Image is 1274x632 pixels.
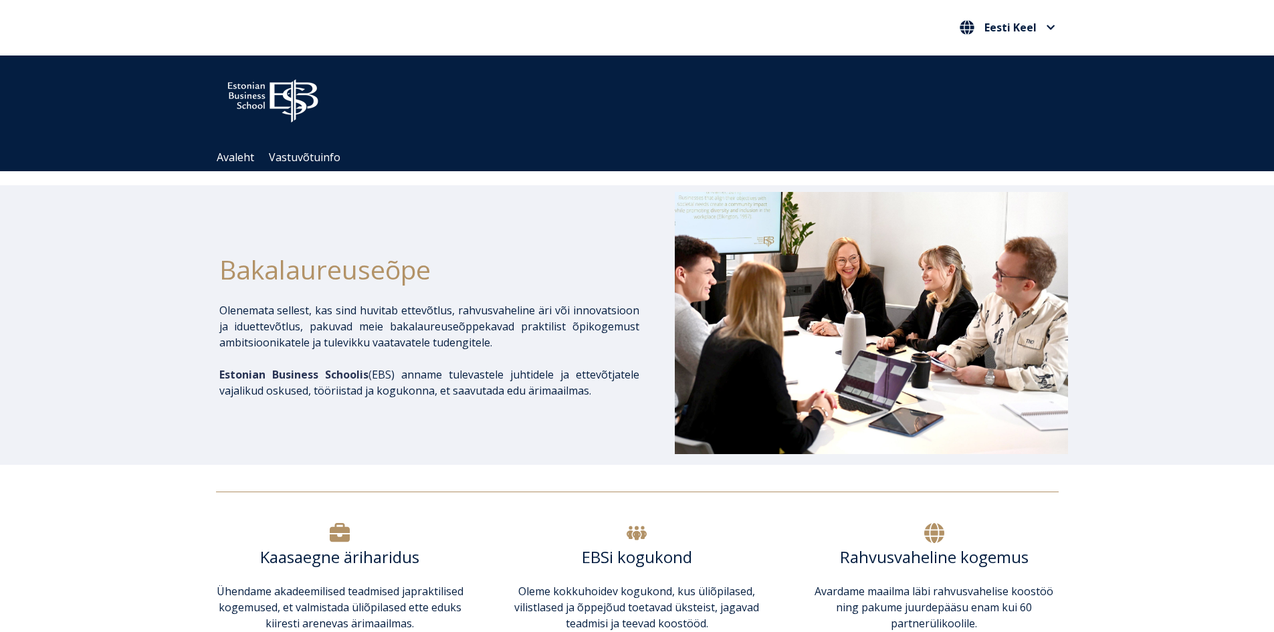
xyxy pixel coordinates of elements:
[216,547,464,567] h6: Kaasaegne äriharidus
[269,150,340,165] a: Vastuvõtuinfo
[219,584,463,631] span: praktilised kogemused, et valmistada üliõpilased ette eduks kiiresti arenevas ärimaailmas.
[810,547,1058,567] h6: Rahvusvaheline kogemus
[217,584,411,599] span: Ühendame akadeemilised teadmised ja
[216,69,330,126] img: ebs_logo2016_white
[810,583,1058,631] p: Avardame maailma läbi rahvusvahelise koostöö ning pakume juurdepääsu enam kui 60 partnerülikoolile.
[956,17,1059,39] nav: Vali oma keel
[675,192,1068,454] img: Bakalaureusetudengid
[209,144,1079,171] div: Navigation Menu
[219,249,639,289] h1: Bakalaureuseõpe
[219,367,372,382] span: (
[217,150,254,165] a: Avaleht
[514,584,759,631] span: Oleme kokkuhoidev kogukond, kus üliõpilased, vilistlased ja õppejõud toetavad üksteist, jagavad t...
[513,547,761,567] h6: EBSi kogukond
[219,367,368,382] span: Estonian Business Schoolis
[984,22,1037,33] span: Eesti Keel
[219,302,639,350] p: Olenemata sellest, kas sind huvitab ettevõtlus, rahvusvaheline äri või innovatsioon ja iduettevõt...
[219,366,639,399] p: EBS) anname tulevastele juhtidele ja ettevõtjatele vajalikud oskused, tööriistad ja kogukonna, et...
[956,17,1059,38] button: Eesti Keel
